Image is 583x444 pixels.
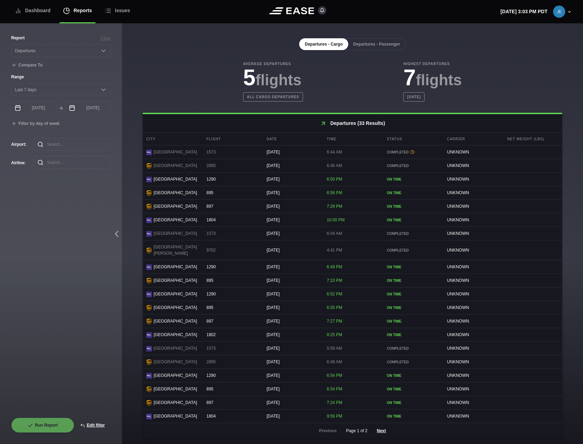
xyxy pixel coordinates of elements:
[207,177,216,182] span: 1290
[387,217,438,223] div: ON TIME
[263,382,321,396] div: [DATE]
[154,386,197,392] span: [GEOGRAPHIC_DATA]
[154,264,197,270] span: [GEOGRAPHIC_DATA]
[387,387,438,392] div: ON TIME
[387,400,438,405] div: ON TIME
[327,400,342,405] span: 7:24 PM
[444,186,502,199] div: UNKNOWN
[74,418,111,433] button: Edit filter
[207,387,213,391] span: 895
[207,150,216,154] span: 1573
[444,173,502,186] div: UNKNOWN
[444,227,502,240] div: UNKNOWN
[444,369,502,382] div: UNKNOWN
[65,102,111,114] input: mm/dd/yyyy
[154,345,197,351] span: [GEOGRAPHIC_DATA]
[101,35,111,41] button: Clear
[11,35,25,41] label: Report
[327,373,342,378] span: 6:54 PM
[327,387,342,391] span: 6:54 PM
[263,315,321,328] div: [DATE]
[207,373,216,378] span: 1290
[207,305,213,310] span: 895
[143,133,201,145] div: City
[444,342,502,355] div: UNKNOWN
[11,63,42,68] button: Compare To
[11,141,23,148] label: Airport :
[243,61,303,66] b: Average Departures
[154,217,197,223] span: [GEOGRAPHIC_DATA]
[387,150,438,155] div: COMPLETED
[263,396,321,409] div: [DATE]
[327,278,342,283] span: 7:10 PM
[154,359,197,365] span: [GEOGRAPHIC_DATA]
[263,200,321,213] div: [DATE]
[154,203,197,209] span: [GEOGRAPHIC_DATA]
[263,213,321,227] div: [DATE]
[387,414,438,419] div: ON TIME
[327,346,342,351] span: 5:59 AM
[143,114,562,133] h2: Departures (33 Results)
[444,200,502,213] div: UNKNOWN
[327,231,342,236] span: 6:04 AM
[444,328,502,341] div: UNKNOWN
[444,382,502,396] div: UNKNOWN
[416,71,462,88] span: flights
[387,231,438,236] div: COMPLETED
[207,292,216,296] span: 1290
[263,355,321,368] div: [DATE]
[327,264,342,269] span: 6:49 PM
[154,149,197,155] span: [GEOGRAPHIC_DATA]
[154,162,197,169] span: [GEOGRAPHIC_DATA]
[387,264,438,270] div: ON TIME
[207,204,213,209] span: 897
[11,121,60,127] button: Filter by day of week
[207,163,216,168] span: 2895
[327,319,342,324] span: 7:27 PM
[327,359,342,364] span: 6:49 AM
[207,278,213,283] span: 895
[154,190,197,196] span: [GEOGRAPHIC_DATA]
[387,332,438,338] div: ON TIME
[263,186,321,199] div: [DATE]
[348,38,406,50] button: Departures - Passenger
[263,260,321,273] div: [DATE]
[444,244,502,257] div: UNKNOWN
[263,145,321,159] div: [DATE]
[387,305,438,310] div: ON TIME
[34,138,111,151] input: Search...
[444,410,502,423] div: UNKNOWN
[263,328,321,341] div: [DATE]
[263,301,321,314] div: [DATE]
[154,332,197,338] span: [GEOGRAPHIC_DATA]
[207,231,216,236] span: 1573
[444,145,502,159] div: UNKNOWN
[403,66,462,89] h3: 7
[387,319,438,324] div: ON TIME
[154,244,198,256] span: [GEOGRAPHIC_DATA][PERSON_NAME]
[154,413,197,419] span: [GEOGRAPHIC_DATA]
[154,291,197,297] span: [GEOGRAPHIC_DATA]
[154,318,197,324] span: [GEOGRAPHIC_DATA]
[387,163,438,168] div: COMPLETED
[444,315,502,328] div: UNKNOWN
[299,38,348,50] button: Departures - Cargo
[387,373,438,378] div: ON TIME
[444,396,502,409] div: UNKNOWN
[263,133,321,145] div: Date
[11,74,111,80] label: Range
[34,156,111,169] input: Search...
[327,190,342,195] span: 6:56 PM
[207,332,216,337] span: 1802
[387,359,438,365] div: COMPLETED
[553,6,565,18] img: ee1f1707a520c856bcf76b62a4c0dd39
[403,92,425,102] b: [DATE]
[504,133,562,145] div: Net Weight (LBS)
[444,355,502,368] div: UNKNOWN
[383,133,442,145] div: Status
[387,248,438,253] div: COMPLETED
[327,217,344,222] span: 10:00 PM
[11,102,56,114] input: mm/dd/yyyy
[256,71,302,88] span: flights
[207,217,216,222] span: 1804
